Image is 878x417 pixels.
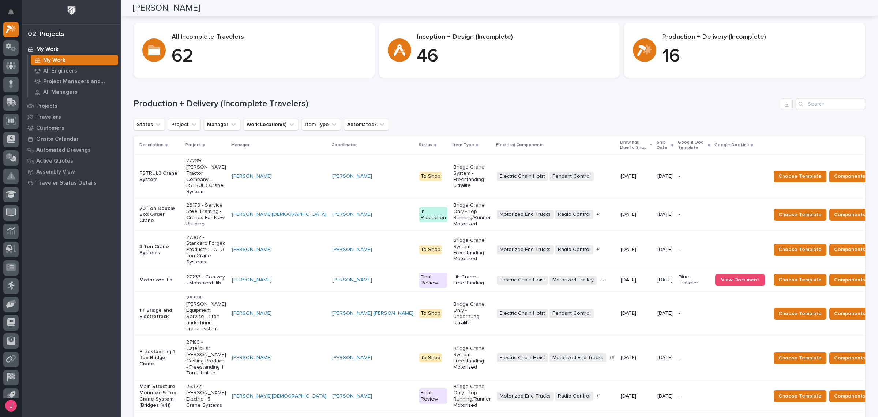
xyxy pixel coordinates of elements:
[453,301,491,326] p: Bridge Crane Only - Underhung Ultralite
[662,45,856,67] p: 16
[596,394,600,398] span: + 1
[133,3,200,14] h2: [PERSON_NAME]
[453,237,491,262] p: Bridge Crane System - Freestanding Motorized
[621,245,638,253] p: [DATE]
[232,277,272,283] a: [PERSON_NAME]
[596,247,600,252] span: + 1
[36,46,59,53] p: My Work
[134,99,778,109] h1: Production + Delivery (Incomplete Travelers)
[168,119,201,130] button: Project
[22,166,121,177] a: Assembly View
[774,171,826,182] button: Choose Template
[774,308,826,320] button: Choose Template
[419,141,432,149] p: Status
[36,103,57,110] p: Projects
[186,295,226,332] p: 26798 - [PERSON_NAME] Equipment Service - 1 ton underhung crane system
[204,119,240,130] button: Manager
[232,393,326,399] a: [PERSON_NAME][DEMOGRAPHIC_DATA]
[344,119,389,130] button: Automated?
[621,353,638,361] p: [DATE]
[721,277,759,283] span: View Document
[549,172,594,181] span: Pendant Control
[657,355,673,361] p: [DATE]
[172,33,366,41] p: All Incomplete Travelers
[22,122,121,133] a: Customers
[186,274,226,287] p: 27233 - Con-vey - Motorized Jib
[555,392,593,401] span: Radio Control
[774,390,826,402] button: Choose Template
[332,173,372,180] a: [PERSON_NAME]
[22,177,121,188] a: Traveler Status Details
[186,384,226,408] p: 26322 - [PERSON_NAME] Electric - 5 Crane Systems
[600,278,605,282] span: + 2
[453,274,491,287] p: Jib Crane - Freestanding
[231,141,249,149] p: Manager
[28,66,121,76] a: All Engineers
[3,4,19,20] button: Notifications
[497,309,548,318] span: Electric Chain Hoist
[139,384,180,408] p: Main Structure Mounted 5 Ton Crane System (Bridges (x4))
[28,87,121,97] a: All Managers
[679,173,709,180] p: -
[36,114,61,121] p: Travelers
[36,147,91,154] p: Automated Drawings
[621,309,638,317] p: [DATE]
[331,141,357,149] p: Coordinator
[232,211,326,218] a: [PERSON_NAME][DEMOGRAPHIC_DATA]
[657,173,673,180] p: [DATE]
[43,89,78,96] p: All Managers
[657,393,673,399] p: [DATE]
[139,307,180,320] p: 1T Bridge and Electrotrack
[22,155,121,166] a: Active Quotes
[497,245,554,254] span: Motorized End Trucks
[679,310,709,317] p: -
[332,277,372,283] a: [PERSON_NAME]
[662,33,856,41] p: Production + Delivery (Incomplete)
[243,119,299,130] button: Work Location(s)
[43,78,115,85] p: Project Managers and Engineers
[186,339,226,376] p: 27183 - Caterpillar [PERSON_NAME] Casting Products - Freestanding 1 Ton UltraLite
[778,354,822,362] span: Choose Template
[679,355,709,361] p: -
[186,202,226,227] p: 26179 - Service Steel Framing - Cranes For New Building
[36,158,73,165] p: Active Quotes
[43,68,77,74] p: All Engineers
[22,133,121,144] a: Onsite Calendar
[22,111,121,122] a: Travelers
[679,247,709,253] p: -
[9,9,19,21] div: Notifications
[620,139,648,152] p: Drawings Due to Shop
[36,180,97,187] p: Traveler Status Details
[774,352,826,364] button: Choose Template
[139,244,180,256] p: 3 Ton Crane Systems
[453,384,491,408] p: Bridge Crane Only - Top Running/Runner Motorized
[419,207,447,222] div: In Production
[28,30,64,38] div: 02. Projects
[796,98,865,110] input: Search
[714,141,749,149] p: Google Doc Link
[497,392,554,401] span: Motorized End Trucks
[419,245,442,254] div: To Shop
[555,210,593,219] span: Radio Control
[657,247,673,253] p: [DATE]
[36,169,75,176] p: Assembly View
[419,273,447,288] div: Final Review
[419,353,442,362] div: To Shop
[679,393,709,399] p: -
[549,353,606,362] span: Motorized End Trucks
[774,209,826,221] button: Choose Template
[778,309,822,318] span: Choose Template
[679,211,709,218] p: -
[419,172,442,181] div: To Shop
[43,57,65,64] p: My Work
[28,55,121,65] a: My Work
[778,172,822,181] span: Choose Template
[609,356,614,360] span: + 3
[3,398,19,413] button: users-avatar
[186,235,226,265] p: 27302 - Standard Forged Products LLC - 3 Ton Crane Systems
[332,310,413,317] a: [PERSON_NAME] [PERSON_NAME]
[496,141,544,149] p: Electrical Components
[497,172,548,181] span: Electric Chain Hoist
[453,346,491,370] p: Bridge Crane System - Freestanding Motorized
[453,202,491,227] p: Bridge Crane Only - Top Running/Runner Motorized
